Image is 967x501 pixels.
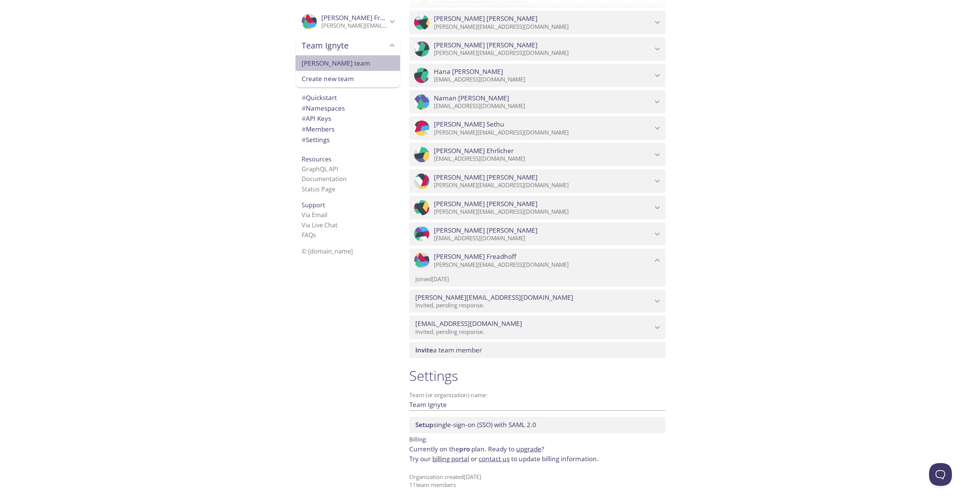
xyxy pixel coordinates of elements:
span: Quickstart [302,93,337,102]
span: # [302,135,306,144]
a: Documentation [302,175,347,183]
p: Billing: [409,433,665,444]
h1: Settings [409,367,665,384]
span: Try our or to update billing information. [409,454,599,463]
div: Team Settings [296,135,400,145]
div: Namespaces [296,103,400,114]
span: Resources [302,155,332,163]
div: Megan Slota [409,222,665,246]
div: Dylan Freadhoff [296,9,400,34]
span: [EMAIL_ADDRESS][DOMAIN_NAME] [415,319,522,328]
div: Umayal Sethu [409,116,665,140]
p: [PERSON_NAME][EMAIL_ADDRESS][DOMAIN_NAME] [434,49,652,57]
span: Create new team [302,74,394,84]
div: Invite a team member [409,342,665,358]
div: Hana Shen [409,64,665,87]
span: a team member [415,346,482,354]
span: Support [302,201,325,209]
div: Lowell Marzan [409,169,665,193]
span: # [302,104,306,113]
div: Naman Pareek [409,90,665,114]
span: [PERSON_NAME] Freadhoff [321,13,404,22]
div: Jason Yang [409,37,665,61]
a: billing portal [432,454,469,463]
div: Team Ignyte [296,36,400,55]
span: Ready to ? [488,445,544,453]
span: Hana [PERSON_NAME] [434,67,503,76]
span: [PERSON_NAME] [PERSON_NAME] [434,200,538,208]
span: pro [459,445,470,453]
div: Jacob Hayhurst [409,11,665,34]
p: [EMAIL_ADDRESS][DOMAIN_NAME] [434,235,652,242]
div: Ethan Miller [409,196,665,219]
div: API Keys [296,113,400,124]
p: [PERSON_NAME][EMAIL_ADDRESS][DOMAIN_NAME] [434,261,652,269]
div: christian@ignytegroup.com [409,316,665,339]
a: contact us [479,454,510,463]
span: [PERSON_NAME] team [302,58,394,68]
a: FAQ [302,231,316,239]
div: Dylan Freadhoff [409,249,665,272]
p: [PERSON_NAME][EMAIL_ADDRESS][DOMAIN_NAME] [434,23,652,31]
span: # [302,114,306,123]
span: [PERSON_NAME] [PERSON_NAME] [434,173,538,182]
p: [PERSON_NAME][EMAIL_ADDRESS][DOMAIN_NAME] [434,182,652,189]
span: [PERSON_NAME] [PERSON_NAME] [434,226,538,235]
span: s [313,231,316,239]
div: Jason Ehrlicher [409,143,665,166]
span: # [302,125,306,133]
span: [PERSON_NAME] [PERSON_NAME] [434,14,538,23]
p: [EMAIL_ADDRESS][DOMAIN_NAME] [434,76,652,83]
a: Status Page [302,185,335,193]
p: Invited, pending response. [415,302,652,309]
span: [PERSON_NAME] Freadhoff [434,252,516,261]
span: Members [302,125,335,133]
div: Setup SSO [409,417,665,433]
p: Joined [DATE] [415,275,659,283]
span: # [302,93,306,102]
span: Team Ignyte [302,40,387,51]
a: GraphQL API [302,165,338,173]
span: single-sign-on (SSO) with SAML 2.0 [415,420,536,429]
a: Via Email [302,211,327,219]
p: [EMAIL_ADDRESS][DOMAIN_NAME] [434,155,652,163]
div: Create new team [296,71,400,88]
p: Organization created [DATE] 11 team member s [409,473,665,489]
div: Quickstart [296,92,400,103]
iframe: Help Scout Beacon - Open [929,463,952,486]
div: isaac@ignytegroup.com [409,290,665,313]
p: Currently on the plan. [409,444,665,463]
span: API Keys [302,114,331,123]
span: Setup [415,420,433,429]
span: [PERSON_NAME] [PERSON_NAME] [434,41,538,49]
span: © [DOMAIN_NAME] [302,247,353,255]
a: Via Live Chat [302,221,338,229]
p: [PERSON_NAME][EMAIL_ADDRESS][DOMAIN_NAME] [434,129,652,136]
label: Team (or organization) name: [409,392,488,398]
a: upgrade [516,445,541,453]
p: Invited, pending response. [415,328,652,336]
p: [PERSON_NAME][EMAIL_ADDRESS][DOMAIN_NAME] [321,22,387,30]
span: [PERSON_NAME] Sethu [434,120,504,128]
p: [EMAIL_ADDRESS][DOMAIN_NAME] [434,102,652,110]
span: Invite [415,346,433,354]
span: [PERSON_NAME][EMAIL_ADDRESS][DOMAIN_NAME] [415,293,573,302]
span: [PERSON_NAME] Ehrlicher [434,147,514,155]
div: Members [296,124,400,135]
div: Dylan's team [296,55,400,71]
